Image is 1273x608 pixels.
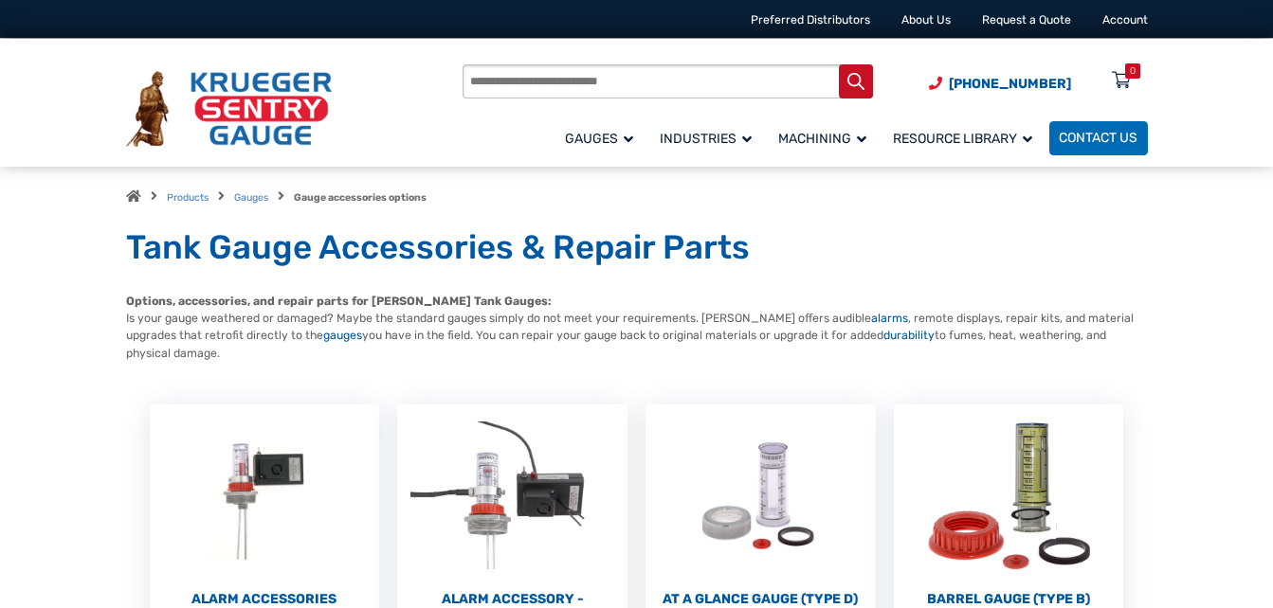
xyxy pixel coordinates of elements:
[150,591,380,608] h2: Alarm Accessories
[150,404,380,587] img: Alarm Accessories
[650,118,769,157] a: Industries
[769,118,883,157] a: Machining
[1102,13,1148,27] a: Account
[167,191,209,204] a: Products
[982,13,1071,27] a: Request a Quote
[150,404,380,607] a: Visit product category Alarm Accessories
[894,404,1124,587] img: Barrel Gauge (Type B) Repair Kit
[751,13,870,27] a: Preferred Distributors
[646,404,876,587] img: At a Glance Gauge (Type D) Repair Kit
[234,191,268,204] a: Gauges
[126,227,1148,269] h1: Tank Gauge Accessories & Repair Parts
[929,74,1071,94] a: Phone Number (920) 434-8860
[660,131,752,147] span: Industries
[555,118,650,157] a: Gauges
[883,118,1049,157] a: Resource Library
[1059,131,1137,147] span: Contact Us
[294,191,427,204] strong: Gauge accessories options
[397,404,627,587] img: Alarm Accessory - DC
[1130,63,1136,79] div: 0
[1049,121,1148,155] a: Contact Us
[126,71,332,147] img: Krueger Sentry Gauge
[893,131,1032,147] span: Resource Library
[949,76,1071,92] span: [PHONE_NUMBER]
[126,295,552,308] strong: Options, accessories, and repair parts for [PERSON_NAME] Tank Gauges:
[901,13,951,27] a: About Us
[126,293,1148,363] p: Is your gauge weathered or damaged? Maybe the standard gauges simply do not meet your requirement...
[323,329,362,342] a: gauges
[778,131,866,147] span: Machining
[565,131,633,147] span: Gauges
[883,329,935,342] a: durability
[871,312,908,325] a: alarms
